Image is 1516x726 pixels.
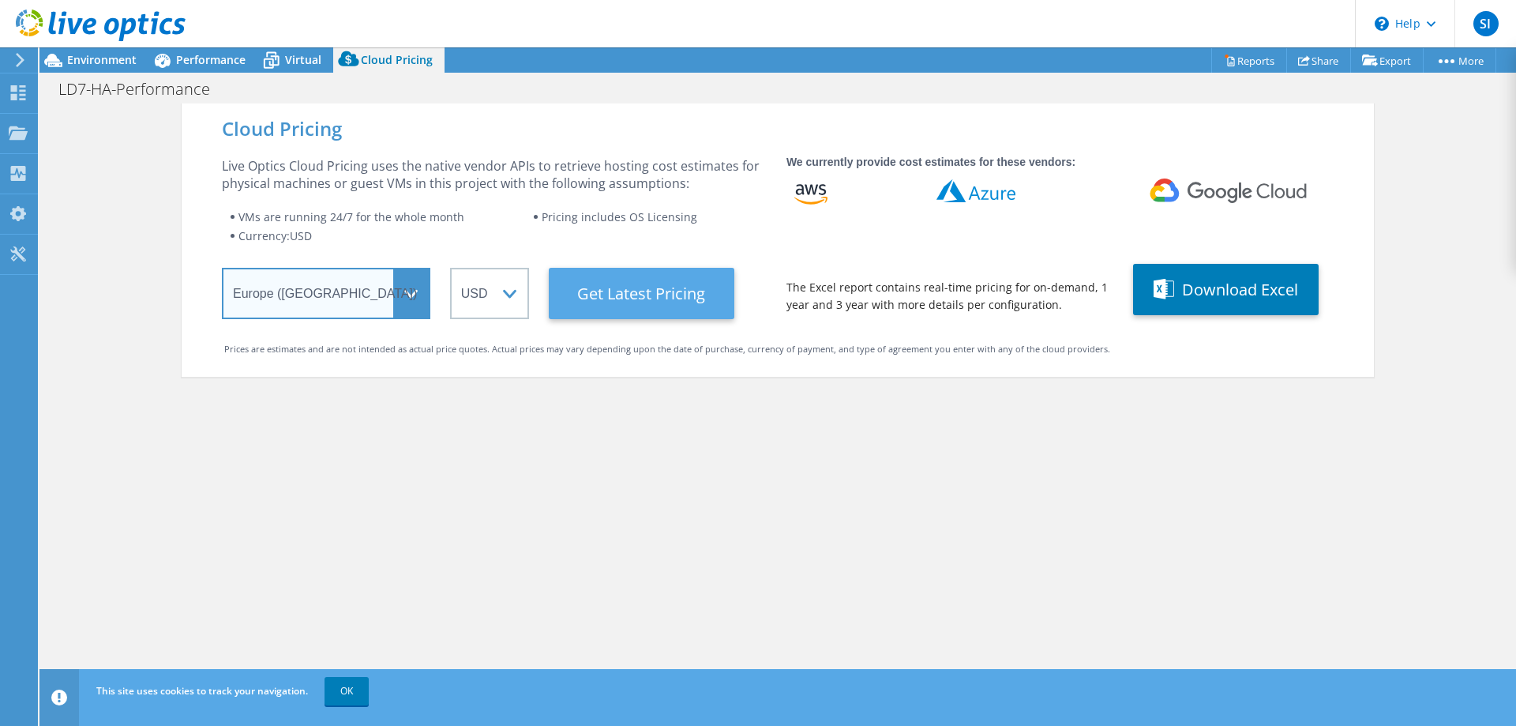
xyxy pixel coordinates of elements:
span: Currency: USD [238,228,312,243]
a: Reports [1211,48,1287,73]
div: Live Optics Cloud Pricing uses the native vendor APIs to retrieve hosting cost estimates for phys... [222,157,767,192]
div: Prices are estimates and are not intended as actual price quotes. Actual prices may vary dependin... [224,340,1331,358]
a: Share [1286,48,1351,73]
a: OK [325,677,369,705]
button: Get Latest Pricing [549,268,734,319]
span: Performance [176,52,246,67]
span: This site uses cookies to track your navigation. [96,684,308,698]
strong: We currently provide cost estimates for these vendors: [786,156,1075,168]
a: More [1423,48,1496,73]
span: Environment [67,52,137,67]
div: Cloud Pricing [222,120,1334,137]
button: Download Excel [1133,264,1319,315]
a: Export [1350,48,1424,73]
h1: LD7-HA-Performance [51,81,235,98]
span: Pricing includes OS Licensing [542,209,697,224]
div: The Excel report contains real-time pricing for on-demand, 1 year and 3 year with more details pe... [786,279,1113,314]
span: SI [1473,11,1499,36]
span: VMs are running 24/7 for the whole month [238,209,464,224]
span: Cloud Pricing [361,52,433,67]
svg: \n [1375,17,1389,31]
span: Virtual [285,52,321,67]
